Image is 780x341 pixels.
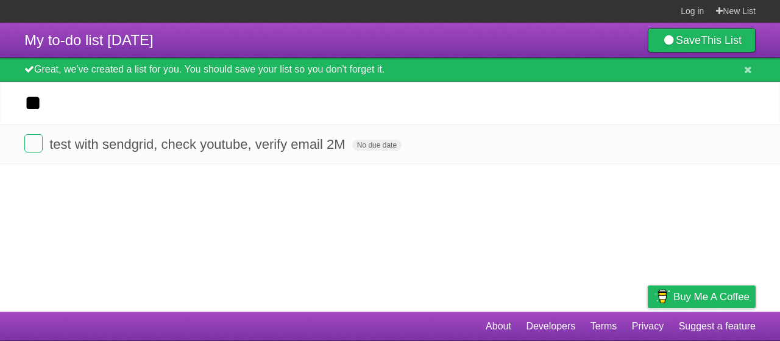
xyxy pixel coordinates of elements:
[673,286,750,307] span: Buy me a coffee
[24,32,154,48] span: My to-do list [DATE]
[679,315,756,338] a: Suggest a feature
[632,315,664,338] a: Privacy
[352,140,402,151] span: No due date
[24,134,43,153] label: Done
[654,286,670,307] img: Buy me a coffee
[648,28,756,52] a: SaveThis List
[701,34,742,46] b: This List
[49,137,348,152] span: test with sendgrid, check youtube, verify email 2M
[526,315,575,338] a: Developers
[590,315,617,338] a: Terms
[648,285,756,308] a: Buy me a coffee
[486,315,511,338] a: About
